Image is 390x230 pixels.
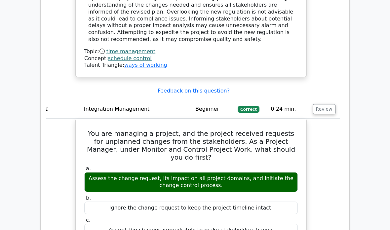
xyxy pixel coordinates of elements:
h5: You are managing a project, and the project received requests for unplanned changes from the stak... [84,130,298,162]
button: Review [313,104,335,115]
div: Talent Triangle: [84,49,298,69]
span: Correct [238,106,259,113]
a: time management [106,49,155,55]
span: a. [86,166,91,172]
a: Feedback on this question? [158,88,230,94]
td: Beginner [193,100,235,119]
span: c. [86,217,91,223]
a: ways of working [124,62,167,68]
td: Integration Management [81,100,193,119]
div: Assess the change request, its impact on all project domains, and initiate the change control pro... [84,172,298,192]
div: Concept: [84,56,298,62]
span: b. [86,195,91,201]
td: 0:24 min. [268,100,310,119]
td: 2 [42,100,81,119]
div: Topic: [84,49,298,56]
a: schedule control [108,56,152,62]
div: Ignore the change request to keep the project timeline intact. [84,202,298,215]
